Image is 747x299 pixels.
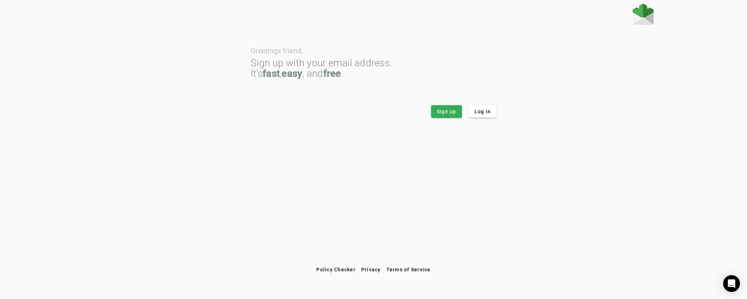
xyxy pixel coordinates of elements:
button: Sign up [431,105,462,118]
strong: fast [263,68,280,79]
button: Policy Checker [313,263,358,276]
span: Policy Checker [316,267,356,272]
div: Open Intercom Messenger [723,275,740,292]
strong: free [323,68,341,79]
img: Fraudmarc Logo [633,4,654,25]
span: Sign up [437,108,456,115]
strong: easy [282,68,302,79]
button: Log in [469,105,497,118]
span: Privacy [361,267,381,272]
div: Greetings friend, [251,47,496,54]
span: Log in [475,108,491,115]
button: Terms of Service [384,263,434,276]
div: Sign up with your email address. It’s , , and . [251,58,496,79]
span: Terms of Service [386,267,431,272]
button: Privacy [358,263,384,276]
